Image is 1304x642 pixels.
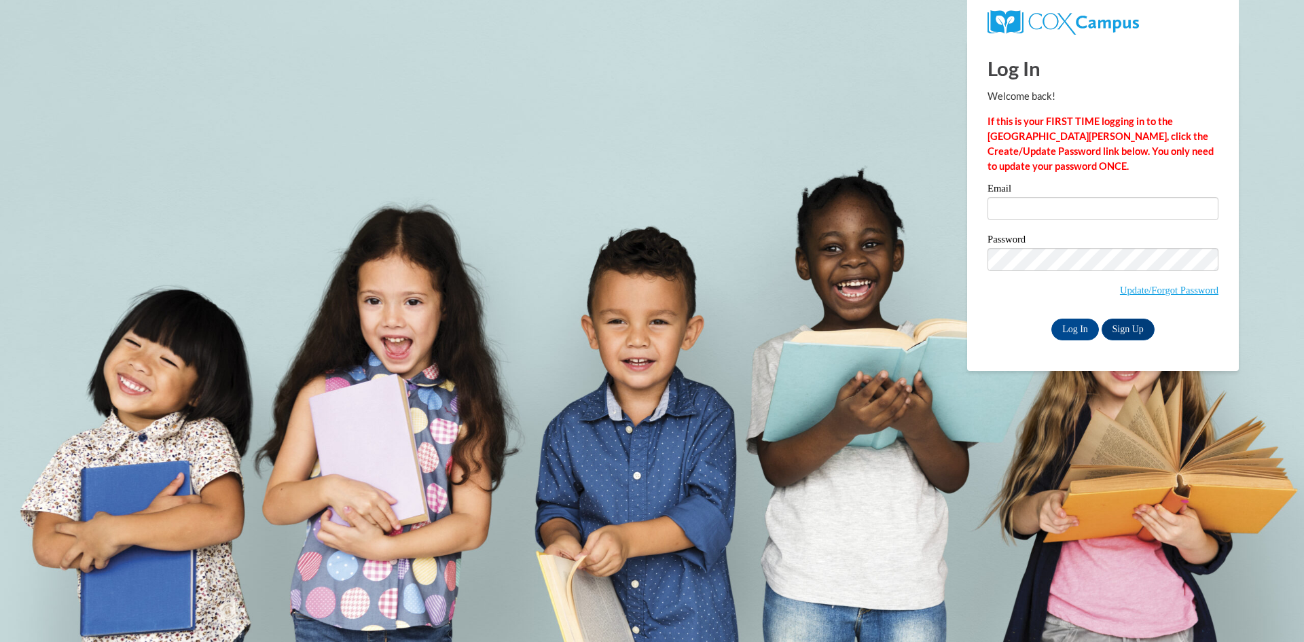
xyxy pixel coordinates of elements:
[988,16,1139,27] a: COX Campus
[988,10,1139,35] img: COX Campus
[988,183,1218,197] label: Email
[1120,285,1218,296] a: Update/Forgot Password
[988,115,1214,172] strong: If this is your FIRST TIME logging in to the [GEOGRAPHIC_DATA][PERSON_NAME], click the Create/Upd...
[988,234,1218,248] label: Password
[1102,319,1155,340] a: Sign Up
[988,89,1218,104] p: Welcome back!
[988,54,1218,82] h1: Log In
[1051,319,1099,340] input: Log In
